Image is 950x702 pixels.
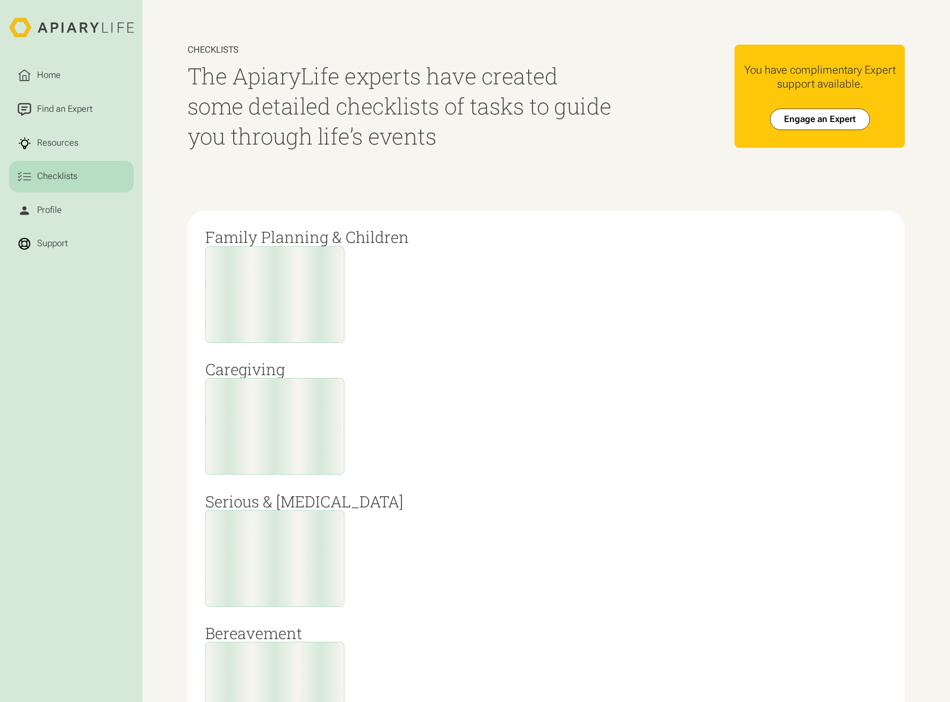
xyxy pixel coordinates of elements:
a: Find an Expert [9,94,134,125]
div: Resources [35,137,81,150]
a: Get expert SupportName [205,510,344,607]
a: Home [9,60,134,91]
a: Resources [9,127,134,159]
div: Find an Expert [35,103,95,116]
div: You have complimentary Expert support available. [744,63,896,91]
h2: Serious & [MEDICAL_DATA] [205,493,887,510]
div: Support [35,237,70,250]
a: Get expert SupportName [205,378,344,475]
div: Home [35,69,63,82]
div: Profile [35,204,64,217]
a: Checklists [9,161,134,192]
a: Support [9,228,134,260]
a: Engage an Expert [770,109,870,130]
h1: The ApiaryLife experts have created some detailed checklists of tasks to guide you through life’s... [188,61,618,152]
div: Checklists [35,170,80,183]
h2: Family Planning & Children [205,228,887,246]
div: Checklists [188,45,618,56]
a: Profile [9,195,134,226]
a: Get expert SupportName [205,246,344,343]
h2: Caregiving [205,361,887,378]
h2: Bereavement [205,625,887,642]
